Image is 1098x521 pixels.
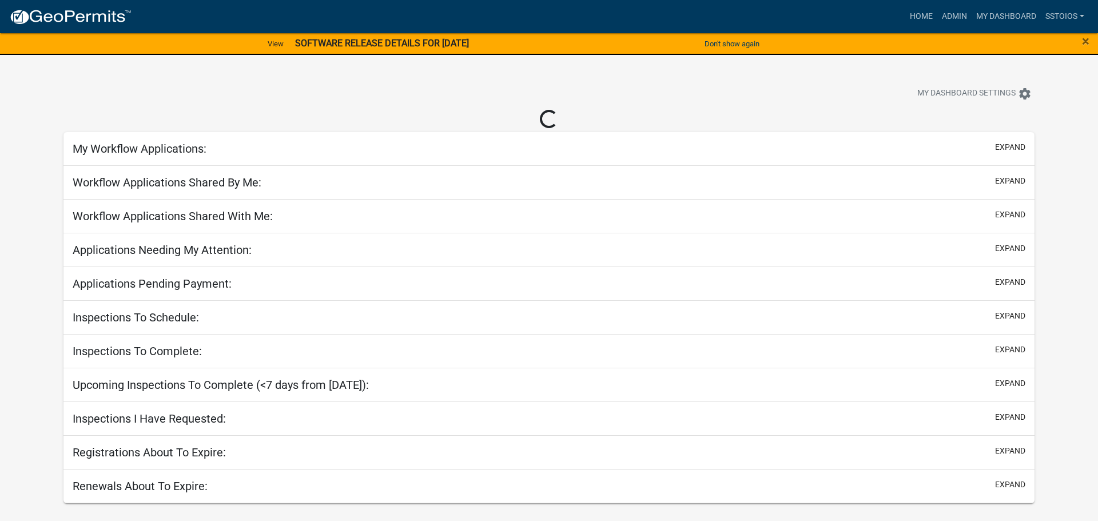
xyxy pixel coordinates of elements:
[73,142,206,156] h5: My Workflow Applications:
[995,276,1025,288] button: expand
[995,479,1025,491] button: expand
[73,277,232,291] h5: Applications Pending Payment:
[1041,6,1089,27] a: sstoios
[995,411,1025,423] button: expand
[73,479,208,493] h5: Renewals About To Expire:
[1082,33,1089,49] span: ×
[263,34,288,53] a: View
[995,141,1025,153] button: expand
[73,344,202,358] h5: Inspections To Complete:
[917,87,1016,101] span: My Dashboard Settings
[73,412,226,425] h5: Inspections I Have Requested:
[73,311,199,324] h5: Inspections To Schedule:
[972,6,1041,27] a: My Dashboard
[73,378,369,392] h5: Upcoming Inspections To Complete (<7 days from [DATE]):
[995,310,1025,322] button: expand
[937,6,972,27] a: Admin
[905,6,937,27] a: Home
[700,34,764,53] button: Don't show again
[908,82,1041,105] button: My Dashboard Settingssettings
[1082,34,1089,48] button: Close
[995,242,1025,254] button: expand
[995,175,1025,187] button: expand
[73,446,226,459] h5: Registrations About To Expire:
[73,209,273,223] h5: Workflow Applications Shared With Me:
[1018,87,1032,101] i: settings
[295,38,469,49] strong: SOFTWARE RELEASE DETAILS FOR [DATE]
[73,243,252,257] h5: Applications Needing My Attention:
[995,445,1025,457] button: expand
[995,344,1025,356] button: expand
[995,209,1025,221] button: expand
[73,176,261,189] h5: Workflow Applications Shared By Me:
[995,377,1025,389] button: expand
